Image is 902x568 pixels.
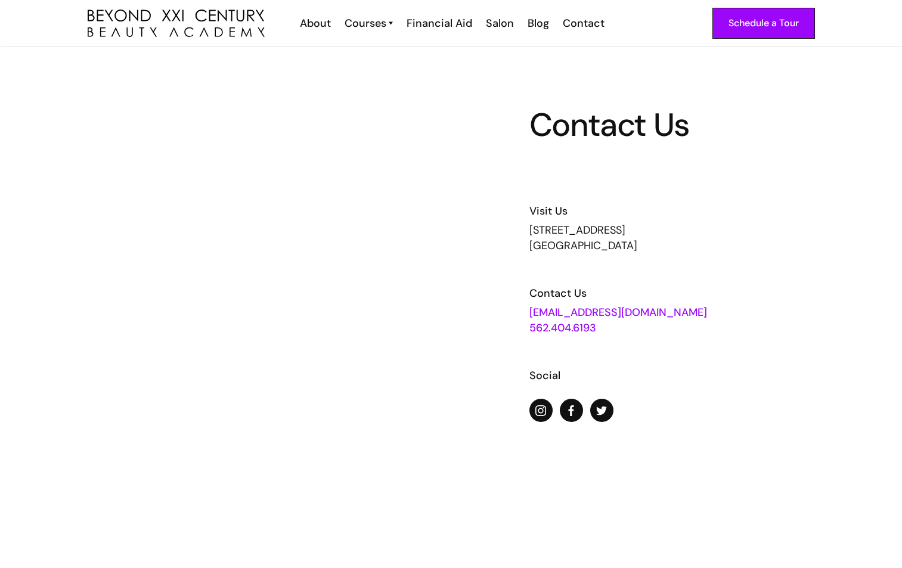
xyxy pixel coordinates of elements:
a: Contact [555,15,610,31]
div: Salon [486,15,514,31]
div: Schedule a Tour [729,15,799,31]
div: Blog [528,15,549,31]
a: home [88,10,265,38]
div: About [300,15,331,31]
img: beyond 21st century beauty academy logo [88,10,265,38]
a: About [292,15,337,31]
div: Contact [563,15,605,31]
a: Financial Aid [399,15,478,31]
div: [STREET_ADDRESS] [GEOGRAPHIC_DATA] [529,222,824,253]
h6: Visit Us [529,203,824,219]
h1: Contact Us [529,109,824,141]
h6: Contact Us [529,285,824,301]
a: Schedule a Tour [712,8,815,39]
a: [EMAIL_ADDRESS][DOMAIN_NAME] [529,305,707,319]
a: Blog [520,15,555,31]
h6: Social [529,368,824,383]
a: Courses [345,15,393,31]
a: Salon [478,15,520,31]
div: Courses [345,15,386,31]
div: Financial Aid [407,15,472,31]
a: 562.404.6193 [529,321,596,335]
